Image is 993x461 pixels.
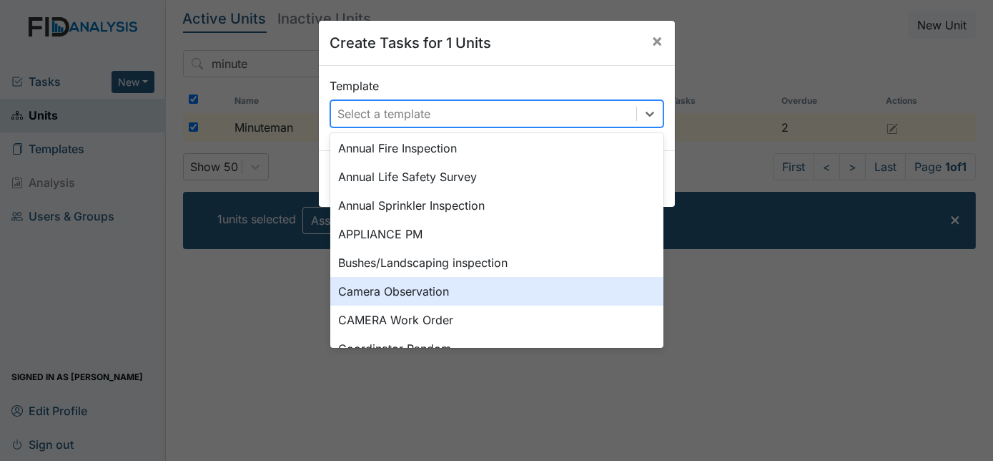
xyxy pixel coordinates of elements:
div: Select a template [338,105,431,122]
div: CAMERA Work Order [330,306,663,334]
div: Bushes/Landscaping inspection [330,248,663,277]
div: Coordinator Random [330,334,663,363]
div: Annual Life Safety Survey [330,162,663,191]
div: Camera Observation [330,277,663,306]
label: Template [330,77,380,94]
button: Close [641,21,675,61]
h5: Create Tasks for 1 Units [330,32,492,54]
div: Annual Sprinkler Inspection [330,191,663,220]
div: APPLIANCE PM [330,220,663,248]
span: × [652,30,663,51]
div: Annual Fire Inspection [330,134,663,162]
